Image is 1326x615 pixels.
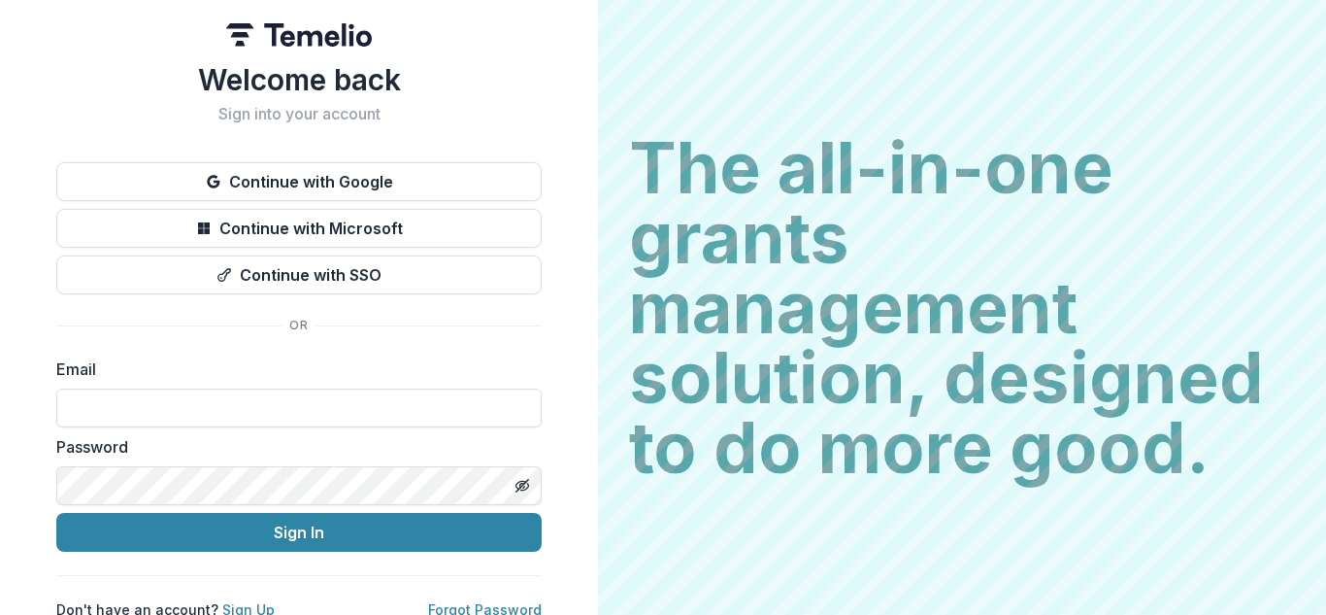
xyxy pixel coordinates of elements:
[56,62,542,97] h1: Welcome back
[56,358,530,381] label: Email
[507,470,538,501] button: Toggle password visibility
[56,256,542,294] button: Continue with SSO
[56,513,542,552] button: Sign In
[56,162,542,201] button: Continue with Google
[226,23,372,47] img: Temelio
[56,105,542,123] h2: Sign into your account
[56,209,542,248] button: Continue with Microsoft
[56,435,530,459] label: Password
